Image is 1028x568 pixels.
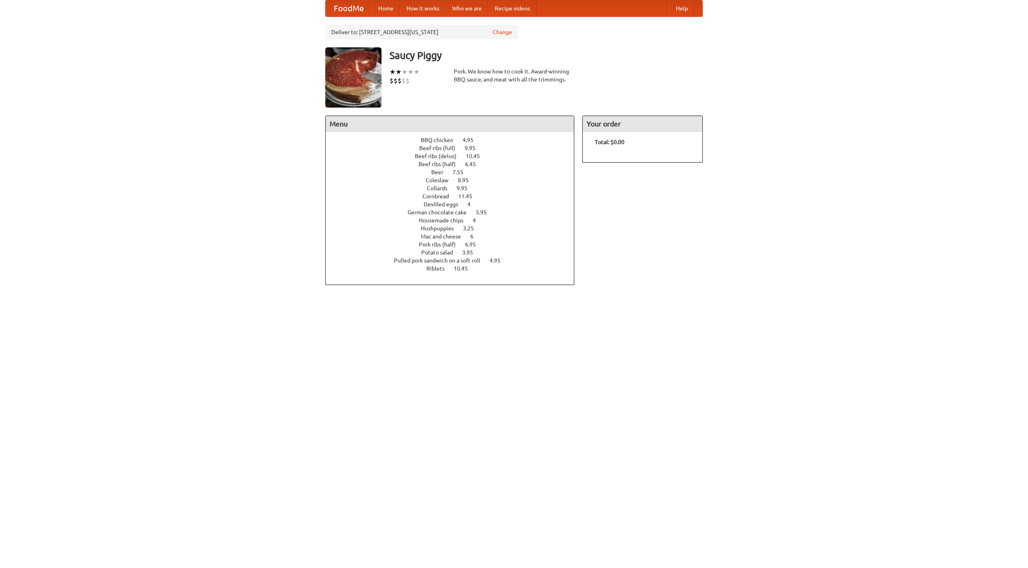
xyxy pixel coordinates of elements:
span: 3.95 [462,249,481,256]
a: Help [669,0,694,16]
li: $ [406,76,410,85]
span: 5.95 [476,209,495,216]
span: 6 [470,233,481,240]
span: Housemade chips [419,217,471,224]
a: Hushpuppies 3.25 [421,225,489,232]
h4: Menu [326,116,574,132]
a: German chocolate cake 5.95 [408,209,502,216]
div: Pork. We know how to cook it. Award-winning BBQ sauce, and meat with all the trimmings. [454,67,574,83]
b: Total: $0.00 [595,139,624,145]
span: BBQ chicken [421,137,461,143]
a: Beef ribs (full) 9.95 [419,145,490,151]
span: Pulled pork sandwich on a soft roll [394,257,488,264]
span: Riblets [426,265,453,272]
span: 6.95 [465,241,484,248]
span: Cornbread [422,193,457,200]
li: ★ [408,67,414,76]
span: Mac and cheese [421,233,469,240]
a: Cornbread 11.45 [422,193,487,200]
h3: Saucy Piggy [390,47,703,63]
span: 8.95 [458,177,477,183]
a: Mac and cheese 6 [421,233,488,240]
span: 9.95 [465,145,483,151]
span: 6.45 [465,161,484,167]
span: 4.95 [490,257,508,264]
li: $ [390,76,394,85]
a: Beer 7.55 [431,169,478,175]
a: Coleslaw 8.95 [426,177,483,183]
span: 10.45 [466,153,488,159]
li: ★ [414,67,420,76]
span: Beef ribs (half) [418,161,464,167]
a: Beef ribs (half) 6.45 [418,161,491,167]
a: FoodMe [326,0,372,16]
li: ★ [402,67,408,76]
div: Deliver to: [STREET_ADDRESS][US_STATE] [325,25,518,39]
span: Beer [431,169,451,175]
span: 4 [473,217,484,224]
span: Potato salad [421,249,461,256]
span: Pork ribs (half) [419,241,464,248]
a: Pulled pork sandwich on a soft roll 4.95 [394,257,515,264]
span: Beef ribs (delux) [415,153,465,159]
li: ★ [390,67,396,76]
span: 11.45 [458,193,480,200]
li: ★ [396,67,402,76]
h4: Your order [583,116,702,132]
span: Coleslaw [426,177,457,183]
a: Riblets 10.45 [426,265,483,272]
img: angular.jpg [325,47,381,108]
li: $ [394,76,398,85]
a: Housemade chips 4 [419,217,491,224]
a: Who we are [446,0,488,16]
a: BBQ chicken 4.95 [421,137,488,143]
a: Recipe videos [488,0,536,16]
a: Devilled eggs 4 [424,201,485,208]
span: 4 [467,201,479,208]
span: 3.25 [463,225,482,232]
span: 7.55 [453,169,471,175]
span: German chocolate cake [408,209,475,216]
a: Collards 9.95 [427,185,482,191]
a: Change [493,28,512,36]
span: Collards [427,185,455,191]
span: 10.45 [454,265,476,272]
span: Beef ribs (full) [419,145,463,151]
li: $ [398,76,402,85]
a: How it works [400,0,446,16]
span: Hushpuppies [421,225,462,232]
a: Beef ribs (delux) 10.45 [415,153,495,159]
a: Home [372,0,400,16]
span: 4.95 [463,137,481,143]
span: Devilled eggs [424,201,466,208]
a: Potato salad 3.95 [421,249,488,256]
li: $ [402,76,406,85]
span: 9.95 [457,185,475,191]
a: Pork ribs (half) 6.95 [419,241,491,248]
